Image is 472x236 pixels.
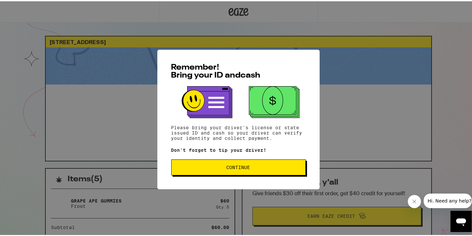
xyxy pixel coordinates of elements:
span: Remember! Bring your ID and cash [171,62,261,78]
p: Please bring your driver's license or state issued ID and cash so your driver can verify your ide... [171,124,306,140]
iframe: Message from company [424,192,472,207]
p: Don't forget to tip your driver! [171,146,306,151]
iframe: Close message [408,194,421,207]
iframe: Button to launch messaging window [450,209,472,231]
span: Continue [227,164,250,168]
button: Continue [171,158,306,174]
